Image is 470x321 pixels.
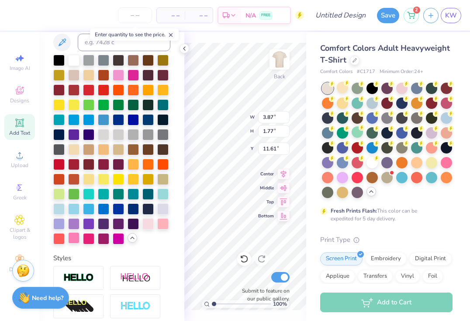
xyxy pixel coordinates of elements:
[320,252,363,265] div: Screen Print
[365,252,407,265] div: Embroidery
[90,28,179,41] div: Enter quantity to see the price.
[53,253,170,263] div: Styles
[4,227,35,241] span: Clipart & logos
[357,68,375,76] span: # C1717
[13,194,27,201] span: Greek
[237,287,290,303] label: Submit to feature on our public gallery.
[258,213,274,219] span: Bottom
[118,7,152,23] input: – –
[445,10,457,21] span: KW
[10,97,29,104] span: Designs
[320,235,453,245] div: Print Type
[261,12,270,18] span: FREE
[11,162,28,169] span: Upload
[63,273,94,283] img: Stroke
[395,270,420,283] div: Vinyl
[441,8,461,23] a: KW
[409,252,452,265] div: Digital Print
[320,43,450,65] span: Comfort Colors Adult Heavyweight T-Shirt
[32,294,63,302] strong: Need help?
[413,7,420,14] span: 2
[120,301,151,311] img: Negative Space
[320,270,355,283] div: Applique
[10,65,30,72] span: Image AI
[331,207,377,214] strong: Fresh Prints Flash:
[245,11,256,20] span: N/A
[308,7,373,24] input: Untitled Design
[377,8,399,23] button: Save
[422,270,443,283] div: Foil
[331,207,438,223] div: This color can be expedited for 5 day delivery.
[9,266,30,273] span: Decorate
[271,51,288,68] img: Back
[63,300,94,314] img: 3d Illusion
[78,34,170,51] input: e.g. 7428 c
[258,171,274,177] span: Center
[190,11,207,20] span: – –
[258,199,274,205] span: Top
[274,73,285,80] div: Back
[380,68,423,76] span: Minimum Order: 24 +
[162,11,180,20] span: – –
[120,272,151,283] img: Shadow
[258,185,274,191] span: Middle
[9,129,30,136] span: Add Text
[320,68,352,76] span: Comfort Colors
[358,270,393,283] div: Transfers
[273,300,287,308] span: 100 %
